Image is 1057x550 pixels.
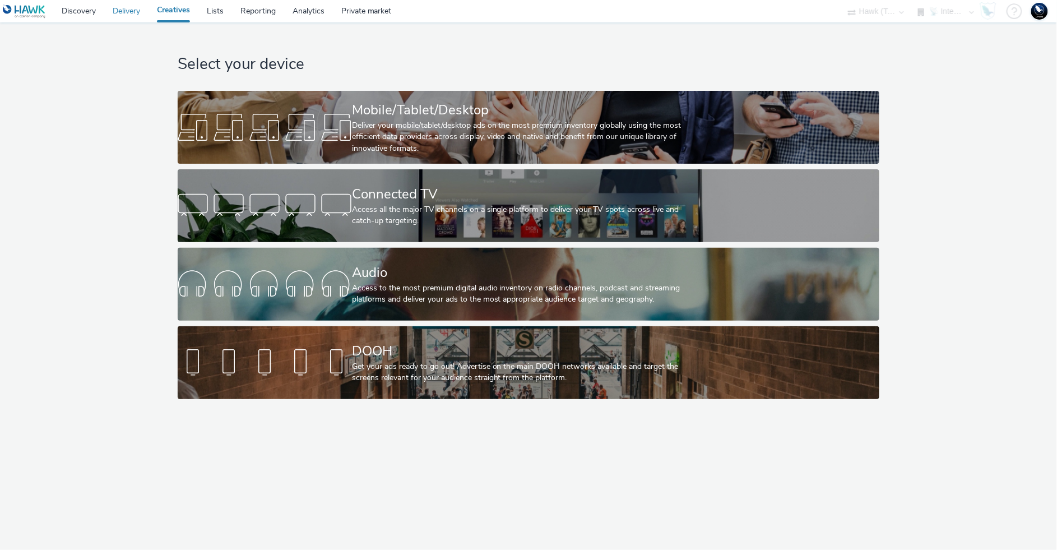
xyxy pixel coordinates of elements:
div: DOOH [352,341,701,361]
div: Access all the major TV channels on a single platform to deliver your TV spots across live and ca... [352,204,701,227]
a: Hawk Academy [980,2,1001,20]
a: Mobile/Tablet/DesktopDeliver your mobile/tablet/desktop ads on the most premium inventory globall... [178,91,880,164]
div: Get your ads ready to go out! Advertise on the main DOOH networks available and target the screen... [352,361,701,384]
div: Connected TV [352,184,701,204]
a: Connected TVAccess all the major TV channels on a single platform to deliver your TV spots across... [178,169,880,242]
div: Deliver your mobile/tablet/desktop ads on the most premium inventory globally using the most effi... [352,120,701,154]
a: DOOHGet your ads ready to go out! Advertise on the main DOOH networks available and target the sc... [178,326,880,399]
img: Support Hawk [1031,3,1048,20]
div: Mobile/Tablet/Desktop [352,100,701,120]
div: Access to the most premium digital audio inventory on radio channels, podcast and streaming platf... [352,283,701,306]
img: undefined Logo [3,4,46,19]
div: Audio [352,263,701,283]
h1: Select your device [178,54,880,75]
img: Hawk Academy [980,2,996,20]
a: AudioAccess to the most premium digital audio inventory on radio channels, podcast and streaming ... [178,248,880,321]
